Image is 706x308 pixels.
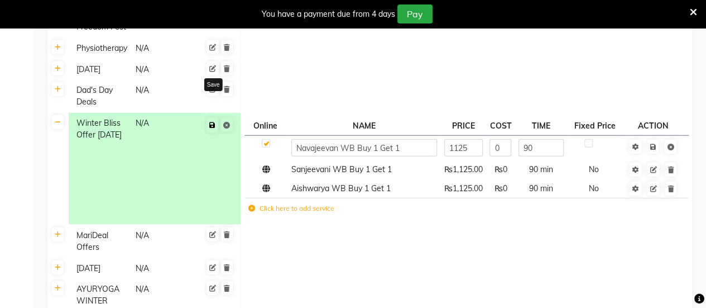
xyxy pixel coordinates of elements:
[567,116,625,135] th: Fixed Price
[287,116,440,135] th: NAME
[72,41,129,55] div: Physiotherapy
[529,183,553,193] span: 90 min
[72,63,129,77] div: [DATE]
[135,229,192,254] div: N/A
[135,83,192,109] div: N/A
[625,116,681,135] th: ACTION
[244,116,287,135] th: Online
[486,116,515,135] th: COST
[494,164,507,174] span: ₨0
[262,8,395,20] div: You have a payment due from 4 days
[444,164,483,174] span: ₨1,125.00
[291,164,392,174] span: Sanjeevani WB Buy 1 Get 1
[135,262,192,276] div: N/A
[515,116,567,135] th: TIME
[248,203,334,214] label: Click here to add service
[397,4,433,23] button: Pay
[494,183,507,193] span: ₨0
[204,79,223,92] div: Save
[444,183,483,193] span: ₨1,125.00
[440,116,486,135] th: PRICE
[135,116,192,142] div: N/A
[135,41,192,55] div: N/A
[72,262,129,276] div: [DATE]
[589,183,599,193] span: No
[135,63,192,77] div: N/A
[72,116,129,142] div: Winter Bliss Offer [DATE]
[529,164,553,174] span: 90 min
[589,164,599,174] span: No
[72,83,129,109] div: Dad's Day Deals
[291,183,391,193] span: Aishwarya WB Buy 1 Get 1
[72,229,129,254] div: MariDeal Offers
